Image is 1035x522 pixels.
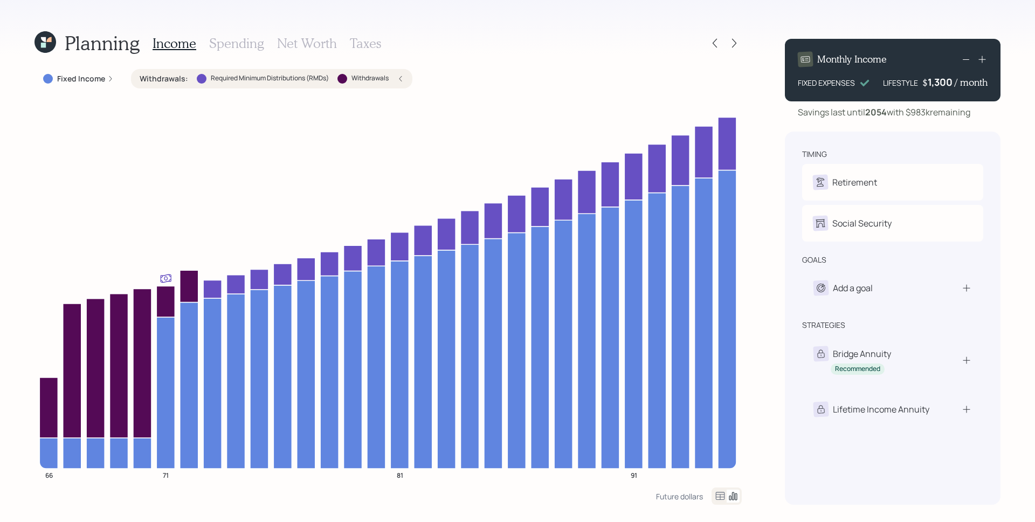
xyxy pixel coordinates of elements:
label: Withdrawals [351,74,389,83]
h3: Income [153,36,196,51]
div: strategies [802,320,845,331]
label: Required Minimum Distributions (RMDs) [211,74,329,83]
div: LIFESTYLE [883,77,918,88]
div: Savings last until with $983k remaining [798,106,970,119]
tspan: 66 [45,470,53,479]
h3: Net Worth [277,36,337,51]
div: Future dollars [656,491,703,502]
h3: Taxes [350,36,381,51]
div: FIXED EXPENSES [798,77,855,88]
div: 1,300 [928,75,955,88]
h3: Spending [209,36,264,51]
label: Withdrawals : [140,73,188,84]
div: Retirement [832,176,877,189]
h1: Planning [65,31,140,54]
div: Social Security [832,217,892,230]
tspan: 91 [631,470,637,479]
h4: / month [955,77,988,88]
div: Bridge Annuity [833,347,891,360]
label: Fixed Income [57,73,105,84]
tspan: 81 [397,470,403,479]
div: Lifetime Income Annuity [833,403,929,416]
h4: Monthly Income [817,53,887,65]
b: 2054 [865,106,887,118]
div: goals [802,255,826,265]
tspan: 71 [163,470,169,479]
div: Recommended [835,365,880,374]
div: Add a goal [833,281,873,294]
div: timing [802,149,827,160]
h4: $ [922,77,928,88]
